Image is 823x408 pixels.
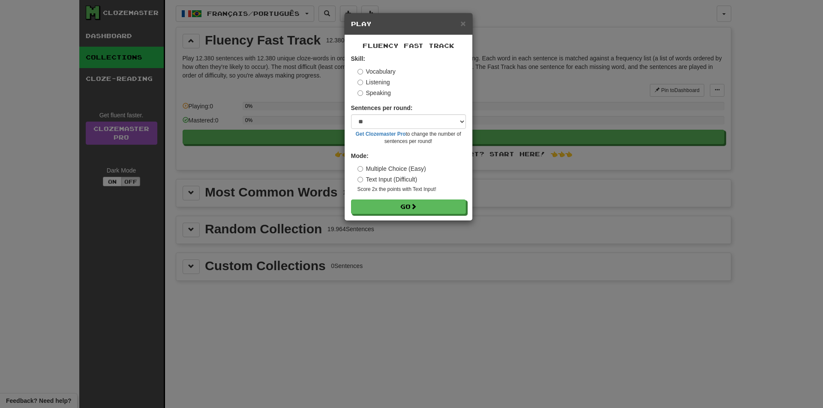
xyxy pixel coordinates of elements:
label: Vocabulary [357,67,396,76]
label: Listening [357,78,390,86]
strong: Skill: [351,55,365,62]
small: Score 2x the points with Text Input ! [357,186,466,193]
label: Text Input (Difficult) [357,175,418,184]
label: Speaking [357,89,391,97]
span: Fluency Fast Track [363,42,454,49]
input: Listening [357,80,363,85]
strong: Mode: [351,152,369,159]
button: Go [351,200,466,214]
input: Multiple Choice (Easy) [357,166,363,172]
label: Multiple Choice (Easy) [357,164,426,173]
input: Vocabulary [357,69,363,74]
input: Speaking [357,90,363,96]
a: Get Clozemaster Pro [356,131,406,137]
button: Close [460,19,466,28]
input: Text Input (Difficult) [357,177,363,182]
small: to change the number of sentences per round! [351,131,466,145]
span: × [460,18,466,28]
label: Sentences per round: [351,104,413,112]
h5: Play [351,20,466,28]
